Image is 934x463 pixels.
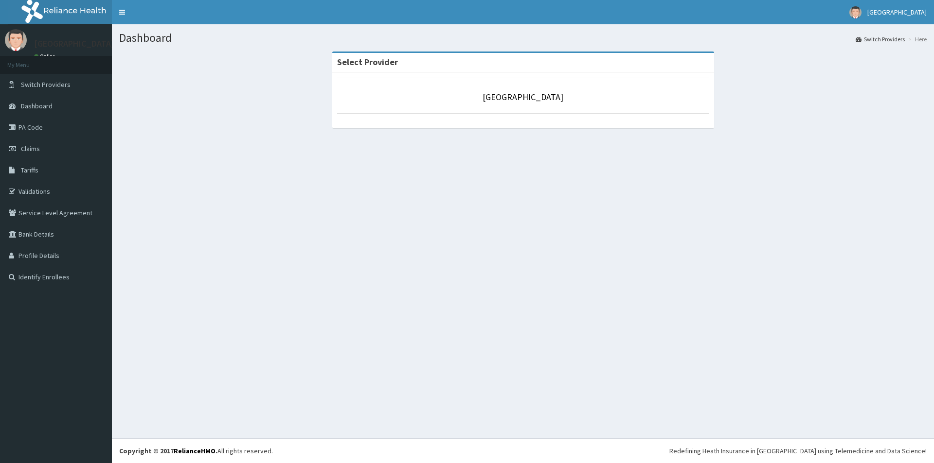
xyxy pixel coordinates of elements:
[174,446,216,455] a: RelianceHMO
[34,39,114,48] p: [GEOGRAPHIC_DATA]
[34,53,57,60] a: Online
[483,91,563,103] a: [GEOGRAPHIC_DATA]
[669,446,927,456] div: Redefining Heath Insurance in [GEOGRAPHIC_DATA] using Telemedicine and Data Science!
[21,80,71,89] span: Switch Providers
[21,102,53,110] span: Dashboard
[21,144,40,153] span: Claims
[119,446,217,455] strong: Copyright © 2017 .
[337,56,398,68] strong: Select Provider
[867,8,927,17] span: [GEOGRAPHIC_DATA]
[21,166,38,174] span: Tariffs
[119,32,927,44] h1: Dashboard
[112,438,934,463] footer: All rights reserved.
[849,6,862,18] img: User Image
[906,35,927,43] li: Here
[856,35,905,43] a: Switch Providers
[5,29,27,51] img: User Image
